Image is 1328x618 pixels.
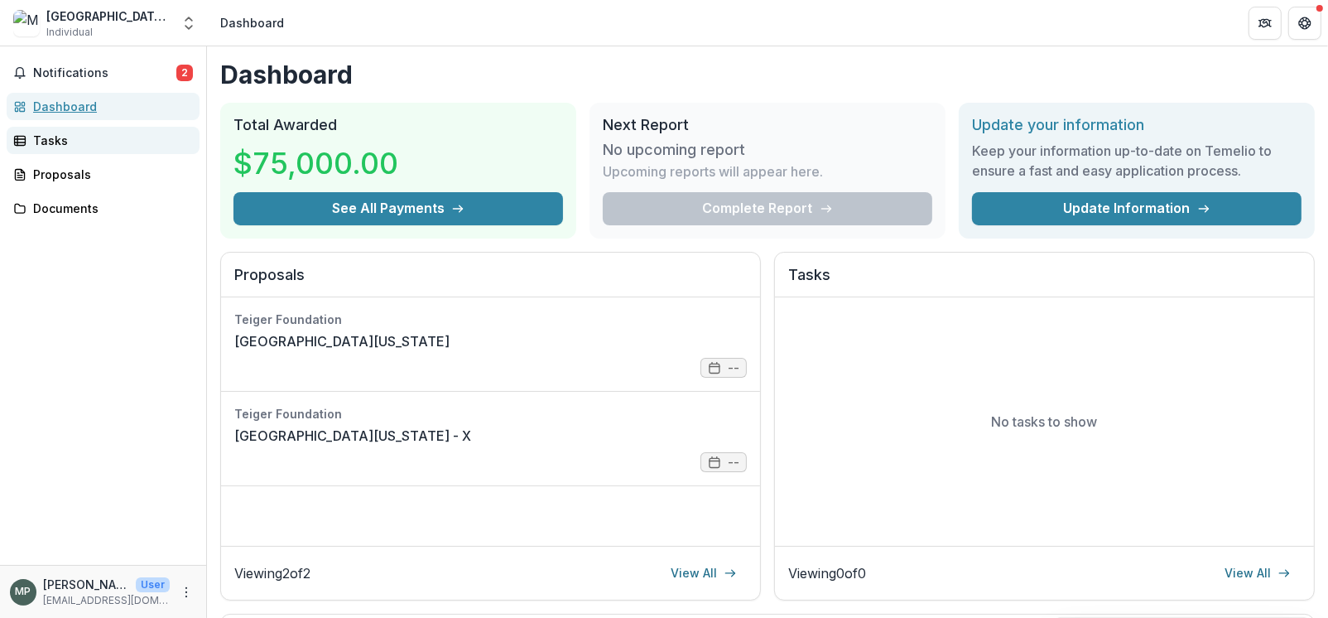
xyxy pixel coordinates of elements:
[603,162,823,181] p: Upcoming reports will appear here.
[661,560,747,587] a: View All
[33,98,186,115] div: Dashboard
[7,161,200,188] a: Proposals
[234,266,747,297] h2: Proposals
[234,331,450,351] a: [GEOGRAPHIC_DATA][US_STATE]
[220,14,284,31] div: Dashboard
[220,60,1315,89] h1: Dashboard
[46,7,171,25] div: [GEOGRAPHIC_DATA][US_STATE]
[233,116,563,134] h2: Total Awarded
[992,412,1098,432] p: No tasks to show
[788,563,866,583] p: Viewing 0 of 0
[33,200,186,217] div: Documents
[7,127,200,154] a: Tasks
[136,577,170,592] p: User
[43,593,170,608] p: [EMAIL_ADDRESS][DOMAIN_NAME]
[1215,560,1301,587] a: View All
[177,7,200,40] button: Open entity switcher
[16,587,31,597] div: Myrna Z. Pérez
[234,563,310,583] p: Viewing 2 of 2
[603,116,932,134] h2: Next Report
[603,141,745,159] h3: No upcoming report
[1288,7,1321,40] button: Get Help
[33,166,186,183] div: Proposals
[1249,7,1282,40] button: Partners
[33,132,186,149] div: Tasks
[33,66,176,80] span: Notifications
[7,60,200,86] button: Notifications2
[233,192,563,225] button: See All Payments
[234,426,471,446] a: [GEOGRAPHIC_DATA][US_STATE] - X
[13,10,40,36] img: Museo de Arte de Puerto Rico
[972,192,1302,225] a: Update Information
[972,116,1302,134] h2: Update your information
[7,195,200,222] a: Documents
[176,65,193,81] span: 2
[233,141,398,186] h3: $75,000.00
[176,582,196,602] button: More
[46,25,93,40] span: Individual
[972,141,1302,181] h3: Keep your information up-to-date on Temelio to ensure a fast and easy application process.
[43,576,129,593] p: [PERSON_NAME]
[7,93,200,120] a: Dashboard
[788,266,1301,297] h2: Tasks
[214,11,291,35] nav: breadcrumb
